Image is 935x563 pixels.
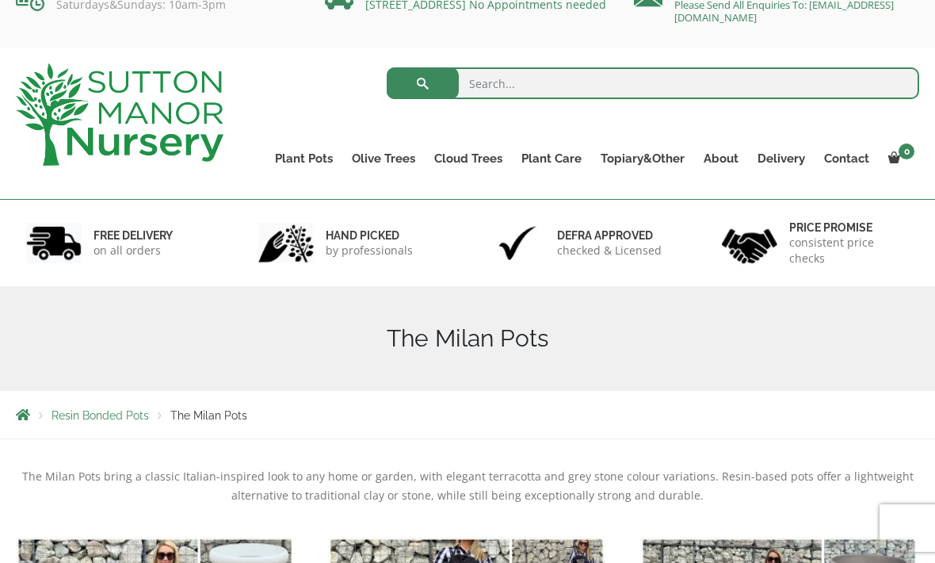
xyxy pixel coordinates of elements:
[557,228,662,243] h6: Defra approved
[490,223,545,263] img: 3.jpg
[722,219,777,267] img: 4.jpg
[16,324,919,353] h1: The Milan Pots
[789,220,910,235] h6: Price promise
[170,409,247,422] span: The Milan Pots
[748,147,815,170] a: Delivery
[557,243,662,259] p: checked & Licensed
[326,228,413,243] h6: hand picked
[93,243,173,259] p: on all orders
[26,223,82,263] img: 1.jpg
[387,67,920,99] input: Search...
[879,147,919,170] a: 0
[265,147,342,170] a: Plant Pots
[93,228,173,243] h6: FREE DELIVERY
[512,147,591,170] a: Plant Care
[258,223,314,263] img: 2.jpg
[425,147,512,170] a: Cloud Trees
[16,63,223,166] img: logo
[815,147,879,170] a: Contact
[591,147,694,170] a: Topiary&Other
[326,243,413,259] p: by professionals
[694,147,748,170] a: About
[52,409,149,422] a: Resin Bonded Pots
[789,235,910,266] p: consistent price checks
[342,147,425,170] a: Olive Trees
[16,408,919,421] nav: Breadcrumbs
[899,144,914,159] span: 0
[16,467,919,505] p: The Milan Pots bring a classic Italian-inspired look to any home or garden, with elegant terracot...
